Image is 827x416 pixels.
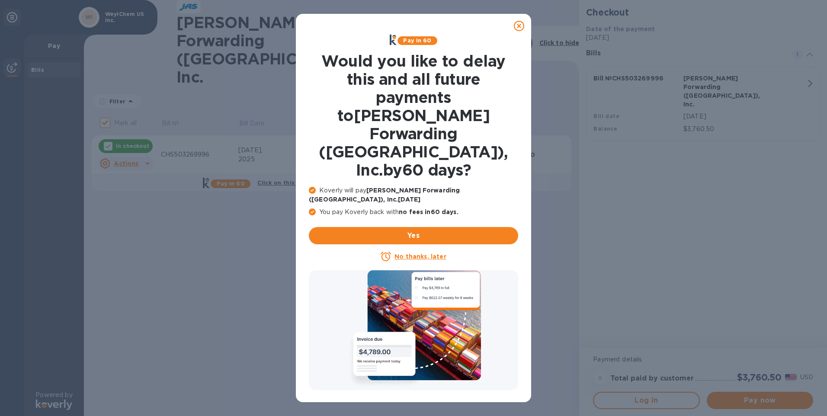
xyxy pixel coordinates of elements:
button: Yes [309,227,518,244]
p: Koverly will pay [309,186,518,204]
b: Pay in 60 [403,37,431,44]
b: [PERSON_NAME] Forwarding ([GEOGRAPHIC_DATA]), Inc. [DATE] [309,187,460,203]
b: no fees in 60 days . [399,208,458,215]
span: Yes [316,230,511,241]
u: No thanks, later [394,253,446,260]
p: You pay Koverly back with [309,208,518,217]
h1: Would you like to delay this and all future payments to [PERSON_NAME] Forwarding ([GEOGRAPHIC_DAT... [309,52,518,179]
